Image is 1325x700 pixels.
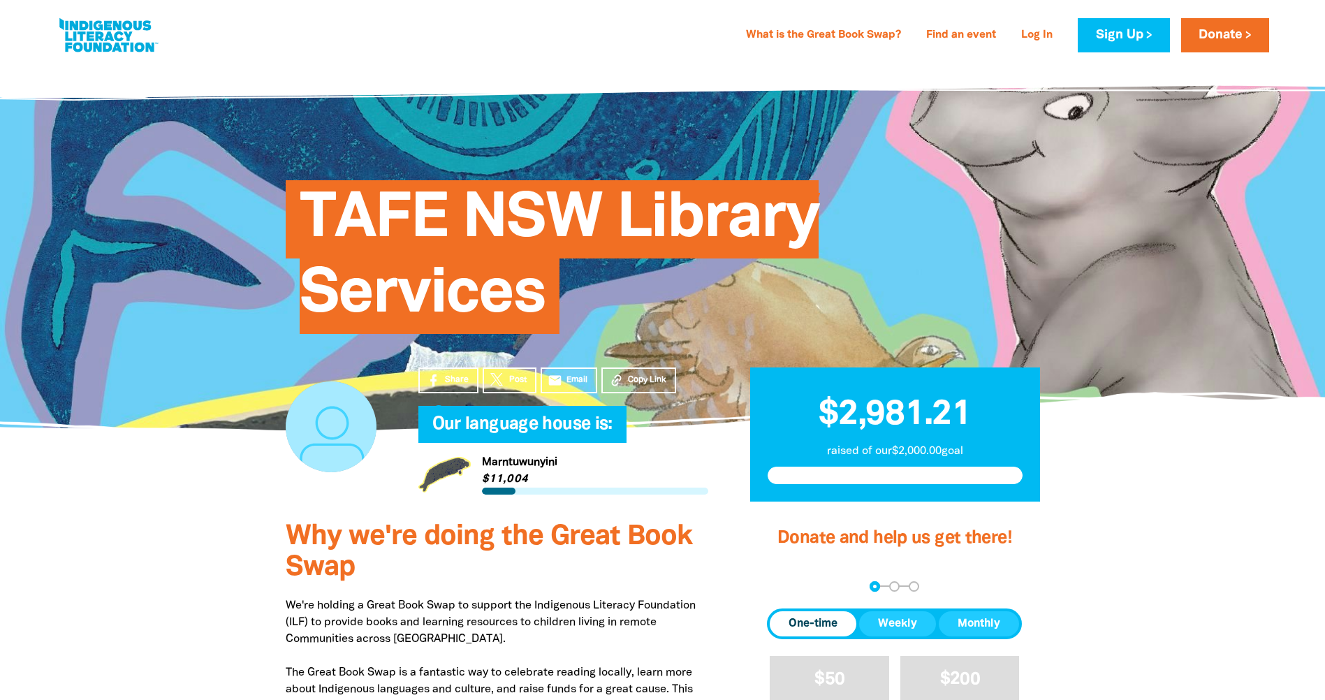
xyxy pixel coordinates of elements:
a: Post [483,367,536,393]
span: $200 [940,671,980,687]
a: What is the Great Book Swap? [738,24,909,47]
span: TAFE NSW Library Services [300,191,819,334]
span: Donate and help us get there! [777,530,1012,546]
button: One-time [770,611,856,636]
i: email [548,373,562,388]
button: Weekly [859,611,936,636]
span: Weekly [878,615,917,632]
a: Find an event [918,24,1004,47]
span: Monthly [958,615,1000,632]
span: Post [509,374,527,386]
span: Why we're doing the Great Book Swap [286,524,692,581]
button: Copy Link [601,367,676,393]
button: Navigate to step 3 of 3 to enter your payment details [909,581,919,592]
span: Email [566,374,587,386]
div: Donation frequency [767,608,1022,639]
span: Copy Link [628,374,666,386]
a: Donate [1181,18,1269,52]
span: $50 [814,671,844,687]
button: Navigate to step 1 of 3 to enter your donation amount [870,581,880,592]
button: Navigate to step 2 of 3 to enter your details [889,581,900,592]
span: Our language house is: [432,416,613,443]
h6: My Team [418,429,708,437]
a: Log In [1013,24,1061,47]
span: One-time [789,615,837,632]
a: Sign Up [1078,18,1169,52]
span: Share [445,374,469,386]
span: $2,981.21 [819,399,971,431]
a: Share [418,367,478,393]
p: raised of our $2,000.00 goal [768,443,1023,460]
button: Monthly [939,611,1019,636]
a: emailEmail [541,367,598,393]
